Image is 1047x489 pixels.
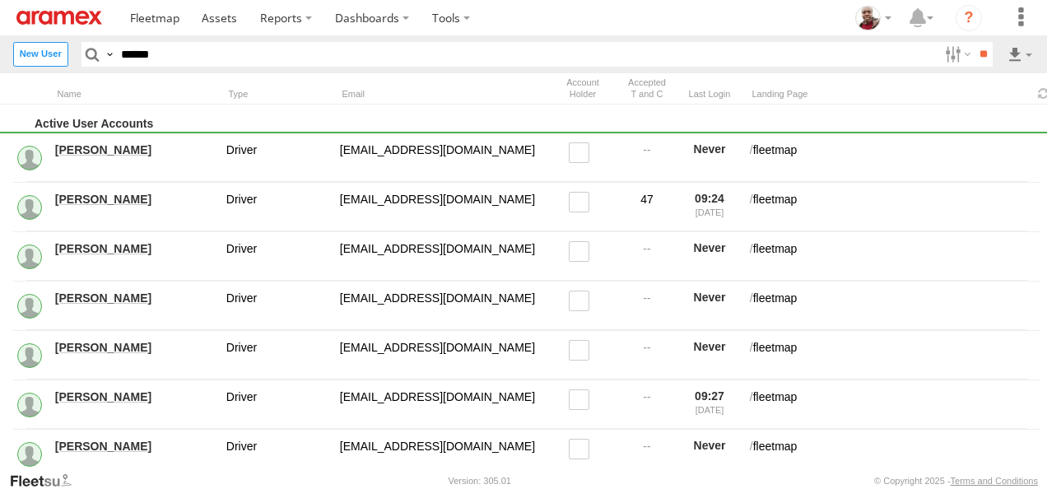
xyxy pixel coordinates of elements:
[747,288,1040,324] div: fleetmap
[337,288,543,324] div: 189175@aramex.com
[1006,42,1034,66] label: Export results as...
[569,439,598,459] label: Read only
[224,338,331,373] div: Driver
[16,11,102,25] img: aramex-logo.svg
[55,142,215,157] a: [PERSON_NAME]
[874,476,1038,486] div: © Copyright 2025 -
[747,239,1040,274] div: fleetmap
[224,288,331,324] div: Driver
[747,140,1040,175] div: fleetmap
[747,387,1040,422] div: fleetmap
[224,86,331,102] div: Type
[55,340,215,355] a: [PERSON_NAME]
[747,189,1040,225] div: fleetmap
[103,42,116,66] label: Search Query
[678,189,741,225] div: 09:24 [DATE]
[55,192,215,207] a: [PERSON_NAME]
[938,42,974,66] label: Search Filter Options
[337,436,543,472] div: 184987@aramex.com
[55,291,215,305] a: [PERSON_NAME]
[747,436,1040,472] div: fleetmap
[337,140,543,175] div: 173695@aramex.com
[569,241,598,262] label: Read only
[747,338,1040,373] div: fleetmap
[55,241,215,256] a: [PERSON_NAME]
[337,387,543,422] div: 118162@aramex.com
[951,476,1038,486] a: Terms and Conditions
[55,389,215,404] a: [PERSON_NAME]
[13,42,68,66] label: Create New User
[9,473,85,489] a: Visit our Website
[224,239,331,274] div: Driver
[224,189,331,225] div: Driver
[449,476,511,486] div: Version: 305.01
[569,389,598,410] label: Read only
[678,387,741,422] div: 09:27 [DATE]
[569,340,598,361] label: Read only
[569,291,598,311] label: Read only
[55,439,215,454] a: [PERSON_NAME]
[622,189,672,225] div: 47
[53,86,217,102] div: Name
[337,86,543,102] div: Email
[747,86,1027,102] div: Landing Page
[569,142,598,163] label: Read only
[622,75,672,102] div: Has user accepted Terms and Conditions
[337,189,543,225] div: 136149@aramex.com
[569,192,598,212] label: Read only
[224,436,331,472] div: Driver
[956,5,982,31] i: ?
[224,140,331,175] div: Driver
[849,6,897,30] div: Majdi Ghannoudi
[224,387,331,422] div: Driver
[337,338,543,373] div: 192336@aramex.com
[550,75,616,102] div: Account Holder
[678,86,741,102] div: Last Login
[337,239,543,274] div: 184155@aramex.com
